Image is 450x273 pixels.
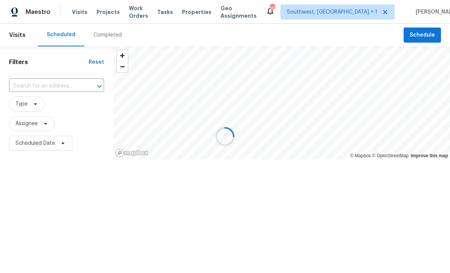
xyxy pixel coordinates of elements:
button: Zoom in [117,50,128,61]
a: Improve this map [411,153,448,158]
a: OpenStreetMap [372,153,409,158]
a: Mapbox homepage [115,149,148,157]
div: 56 [269,5,275,12]
a: Mapbox [350,153,371,158]
button: Zoom out [117,61,128,72]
